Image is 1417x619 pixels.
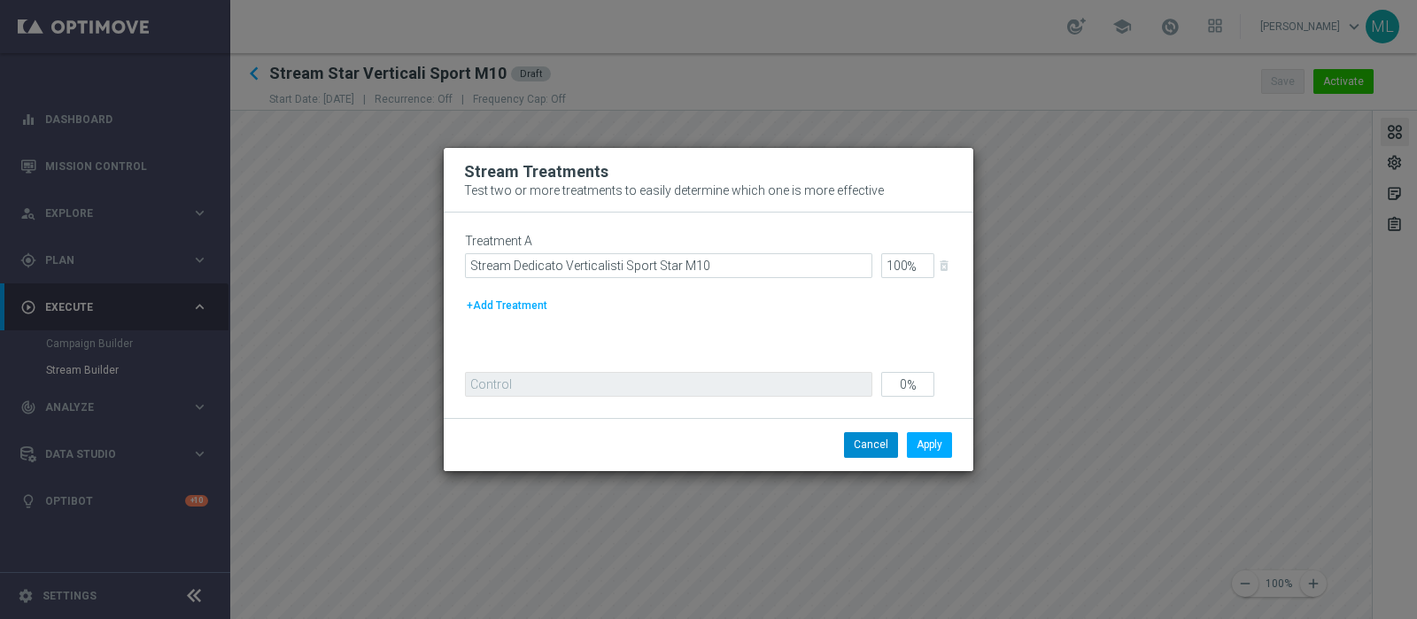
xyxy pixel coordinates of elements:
span: Stream Treatments [464,162,608,181]
input: Enter a unique Treatment name [465,253,872,278]
span: Test two or more treatments to easily determine which one is more effective [464,183,884,197]
button: +Add Treatment [465,296,549,315]
button: Apply [907,432,952,457]
button: Cancel [844,432,898,457]
label: Treatment A [465,234,532,249]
